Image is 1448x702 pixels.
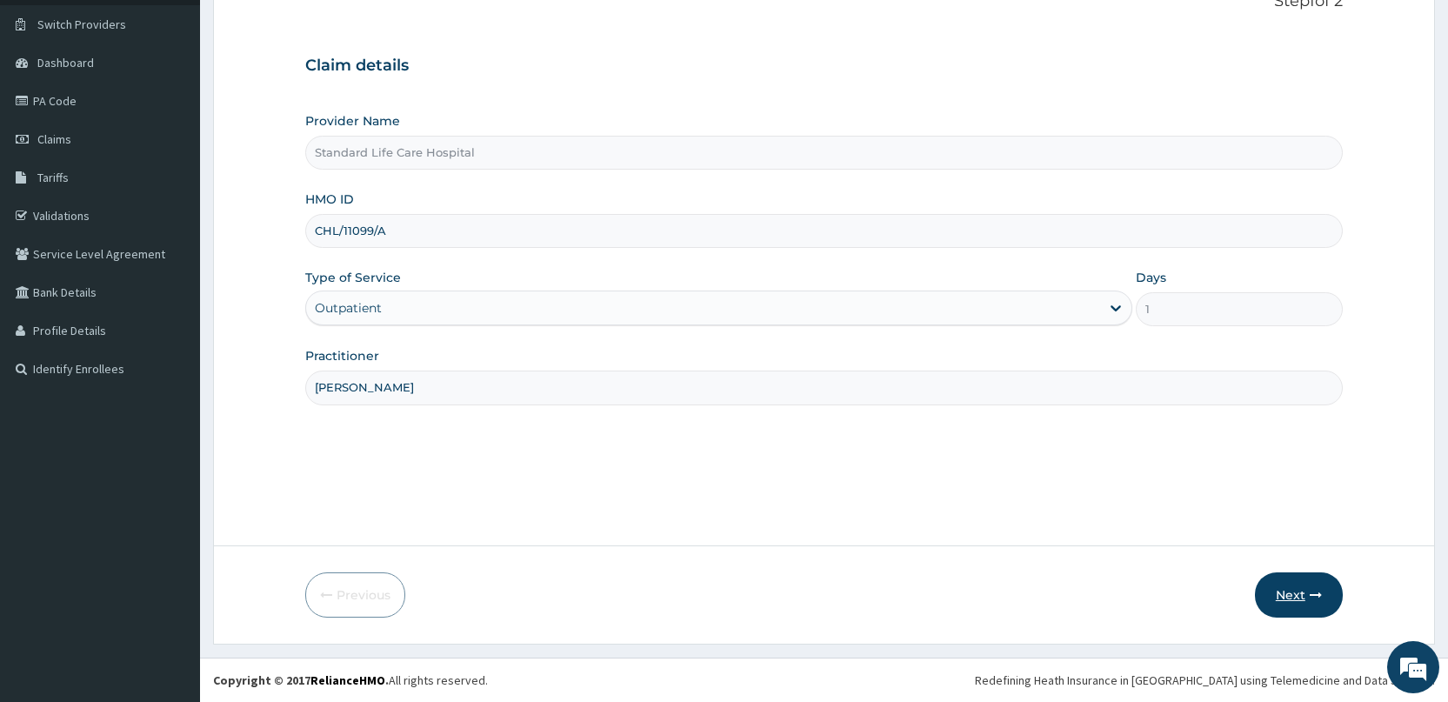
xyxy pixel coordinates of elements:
label: Provider Name [305,112,400,130]
input: Enter HMO ID [305,214,1343,248]
label: Type of Service [305,269,401,286]
span: Tariffs [37,170,69,185]
img: d_794563401_company_1708531726252_794563401 [32,87,70,130]
a: RelianceHMO [310,672,385,688]
div: Outpatient [315,299,382,317]
span: Dashboard [37,55,94,70]
input: Enter Name [305,371,1343,404]
label: Days [1136,269,1166,286]
div: Minimize live chat window [285,9,327,50]
textarea: Type your message and hit 'Enter' [9,475,331,536]
label: Practitioner [305,347,379,364]
strong: Copyright © 2017 . [213,672,389,688]
h3: Claim details [305,57,1343,76]
div: Chat with us now [90,97,292,120]
span: We're online! [101,219,240,395]
footer: All rights reserved. [200,658,1448,702]
div: Redefining Heath Insurance in [GEOGRAPHIC_DATA] using Telemedicine and Data Science! [975,672,1435,689]
label: HMO ID [305,191,354,208]
span: Switch Providers [37,17,126,32]
button: Next [1255,572,1343,618]
button: Previous [305,572,405,618]
span: Claims [37,131,71,147]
